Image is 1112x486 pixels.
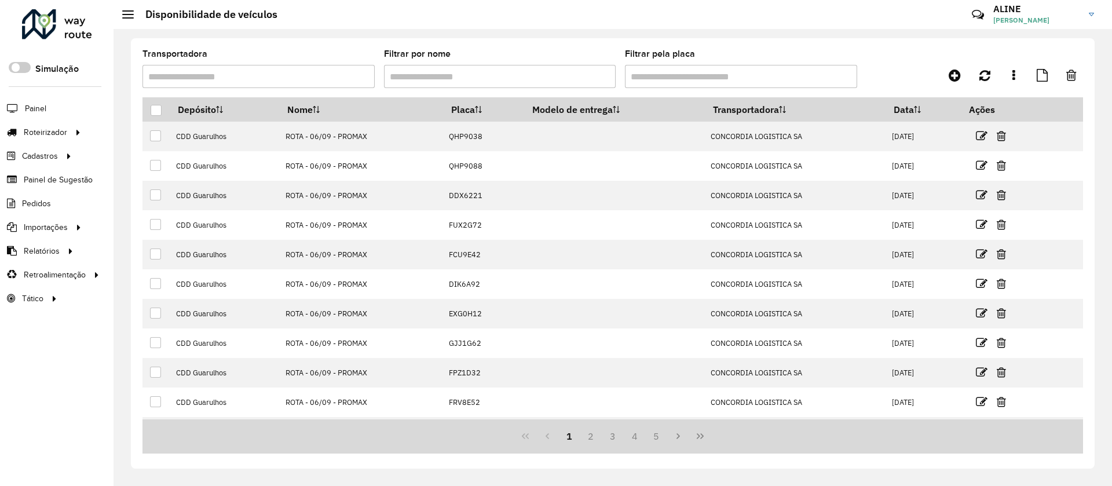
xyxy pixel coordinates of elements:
span: Painel [25,103,46,115]
td: CONCORDIA LOGISTICA SA [705,388,886,417]
a: Excluir [997,305,1006,321]
td: [DATE] [886,417,961,447]
td: CDD Guarulhos [170,151,279,181]
td: [DATE] [886,122,961,151]
a: Editar [976,128,987,144]
td: CDD Guarulhos [170,181,279,210]
td: QHP9038 [443,122,524,151]
td: [DATE] [886,299,961,328]
button: 4 [624,425,646,447]
td: FPZ1D32 [443,358,524,388]
td: ROTA - 06/09 - PROMAX [279,269,443,299]
td: FVI8A72 [443,417,524,447]
button: 5 [646,425,668,447]
td: CONCORDIA LOGISTICA SA [705,269,886,299]
td: CONCORDIA LOGISTICA SA [705,240,886,269]
button: 2 [580,425,602,447]
span: Roteirizador [24,126,67,138]
th: Nome [279,97,443,122]
th: Transportadora [705,97,886,122]
td: [DATE] [886,358,961,388]
a: Excluir [997,187,1006,203]
span: Tático [22,293,43,305]
td: CONCORDIA LOGISTICA SA [705,151,886,181]
span: Pedidos [22,198,51,210]
td: CONCORDIA LOGISTICA SA [705,122,886,151]
span: Importações [24,221,68,233]
a: Editar [976,158,987,173]
td: CDD Guarulhos [170,299,279,328]
td: FCU9E42 [443,240,524,269]
span: Relatórios [24,245,60,257]
a: Excluir [997,364,1006,380]
td: [DATE] [886,210,961,240]
a: Editar [976,335,987,350]
a: Excluir [997,246,1006,262]
label: Filtrar por nome [384,47,451,61]
th: Placa [443,97,524,122]
td: ROTA - 06/09 - PROMAX [279,417,443,447]
td: [DATE] [886,388,961,417]
td: [DATE] [886,151,961,181]
td: CONCORDIA LOGISTICA SA [705,181,886,210]
td: FUX2G72 [443,210,524,240]
td: [DATE] [886,328,961,358]
td: EXG0H12 [443,299,524,328]
h2: Disponibilidade de veículos [134,8,277,21]
a: Editar [976,276,987,291]
td: CONCORDIA LOGISTICA SA [705,328,886,358]
a: Excluir [997,158,1006,173]
td: CONCORDIA LOGISTICA SA [705,358,886,388]
label: Filtrar pela placa [625,47,695,61]
td: CDD Guarulhos [170,122,279,151]
td: CDD Guarulhos [170,417,279,447]
button: 1 [558,425,580,447]
td: ROTA - 06/09 - PROMAX [279,299,443,328]
h3: ALINE [993,3,1080,14]
th: Modelo de entrega [524,97,705,122]
td: CDD Guarulhos [170,240,279,269]
button: Last Page [689,425,711,447]
td: ROTA - 06/09 - PROMAX [279,210,443,240]
th: Data [886,97,961,122]
span: Cadastros [22,150,58,162]
span: Retroalimentação [24,269,86,281]
a: Excluir [997,276,1006,291]
td: CDD Guarulhos [170,358,279,388]
td: ROTA - 06/09 - PROMAX [279,240,443,269]
a: Editar [976,394,987,410]
a: Editar [976,364,987,380]
span: Painel de Sugestão [24,174,93,186]
button: Next Page [667,425,689,447]
td: ROTA - 06/09 - PROMAX [279,328,443,358]
td: CONCORDIA LOGISTICA SA [705,417,886,447]
td: FRV8E52 [443,388,524,417]
td: ROTA - 06/09 - PROMAX [279,358,443,388]
td: ROTA - 06/09 - PROMAX [279,181,443,210]
a: Contato Rápido [965,2,990,27]
a: Editar [976,217,987,232]
td: CONCORDIA LOGISTICA SA [705,210,886,240]
td: CONCORDIA LOGISTICA SA [705,299,886,328]
td: CDD Guarulhos [170,269,279,299]
a: Excluir [997,335,1006,350]
th: Ações [961,97,1030,122]
td: CDD Guarulhos [170,388,279,417]
a: Excluir [997,394,1006,410]
label: Transportadora [142,47,207,61]
td: [DATE] [886,240,961,269]
td: DDX6221 [443,181,524,210]
a: Editar [976,305,987,321]
label: Simulação [35,62,79,76]
td: QHP9088 [443,151,524,181]
td: GJJ1G62 [443,328,524,358]
a: Excluir [997,217,1006,232]
a: Excluir [997,128,1006,144]
span: [PERSON_NAME] [993,15,1080,25]
td: ROTA - 06/09 - PROMAX [279,122,443,151]
td: CDD Guarulhos [170,328,279,358]
th: Depósito [170,97,279,122]
button: 3 [602,425,624,447]
td: CDD Guarulhos [170,210,279,240]
td: ROTA - 06/09 - PROMAX [279,151,443,181]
